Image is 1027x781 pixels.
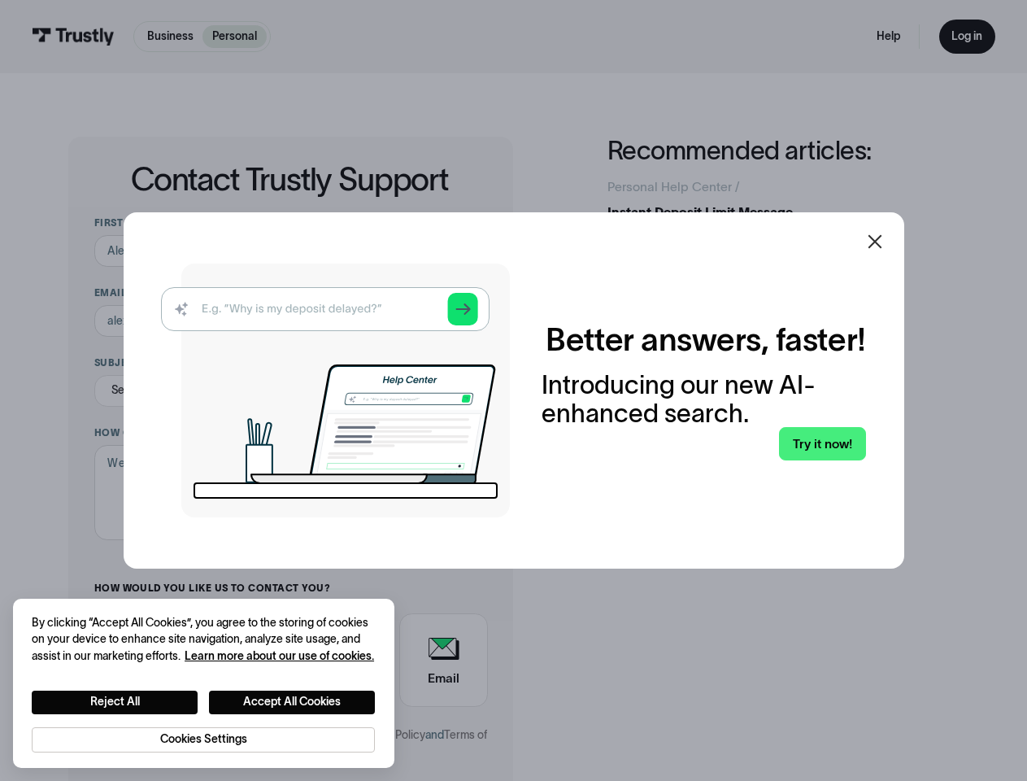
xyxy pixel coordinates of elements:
[546,321,865,359] h2: Better answers, faster!
[542,371,865,427] div: Introducing our new AI-enhanced search.
[32,727,375,753] button: Cookies Settings
[32,615,375,665] div: By clicking “Accept All Cookies”, you agree to the storing of cookies on your device to enhance s...
[779,427,865,460] a: Try it now!
[209,691,375,714] button: Accept All Cookies
[32,615,375,753] div: Privacy
[185,650,374,662] a: More information about your privacy, opens in a new tab
[32,691,198,714] button: Reject All
[13,599,394,768] div: Cookie banner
